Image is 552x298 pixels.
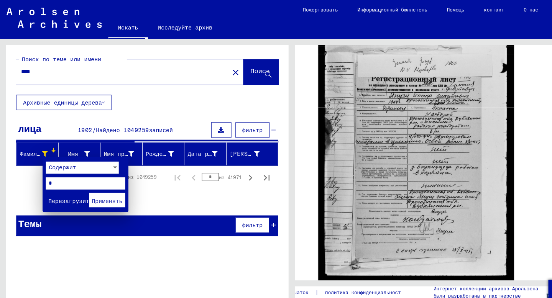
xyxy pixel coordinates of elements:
font: Применять [87,187,116,193]
button: Применять [84,182,118,196]
div: Изменить согласие [518,264,537,283]
img: Изменить согласие [519,265,537,283]
button: Перезагрузить [43,182,77,196]
font: Перезагрузить [46,187,88,193]
font: Содержит [46,155,72,162]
